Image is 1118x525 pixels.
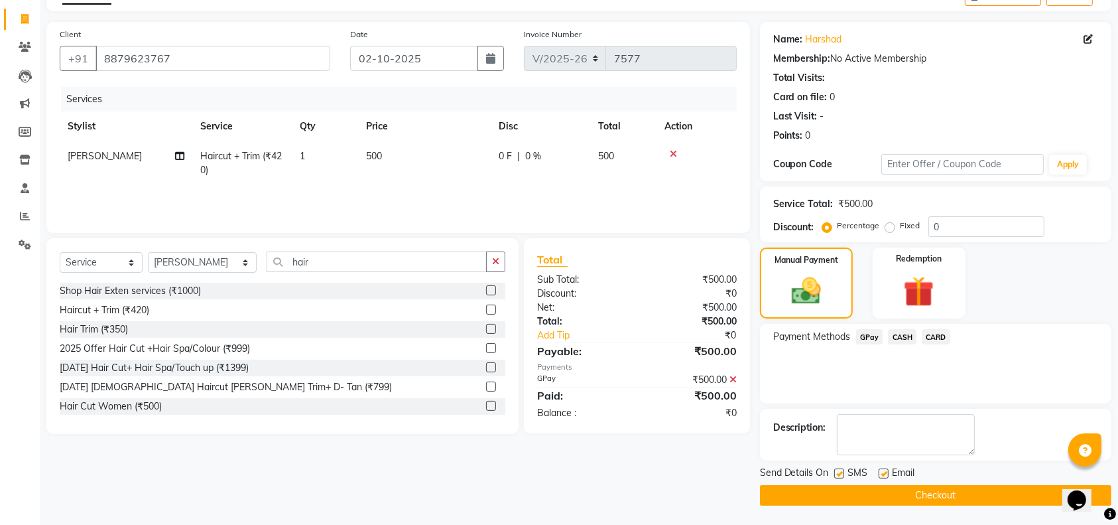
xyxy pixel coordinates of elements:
[655,329,747,342] div: ₹0
[68,150,142,162] span: [PERSON_NAME]
[637,343,746,359] div: ₹500.00
[773,52,831,66] div: Membership:
[838,220,880,232] label: Percentage
[773,220,814,234] div: Discount:
[527,301,637,315] div: Net:
[61,87,747,112] div: Services
[773,52,1098,66] div: No Active Membership
[806,129,811,143] div: 0
[894,273,944,311] img: _gift.svg
[1062,472,1105,512] iframe: chat widget
[773,197,834,211] div: Service Total:
[637,273,746,287] div: ₹500.00
[537,362,737,373] div: Payments
[527,329,655,342] a: Add Tip
[896,253,942,265] label: Redemption
[200,150,282,176] span: Haircut + Trim (₹420)
[60,29,81,40] label: Client
[598,150,614,162] span: 500
[527,343,637,359] div: Payable:
[773,157,881,171] div: Coupon Code
[95,46,330,71] input: Search by Name/Mobile/Email/Code
[637,315,746,329] div: ₹500.00
[881,154,1044,175] input: Enter Offer / Coupon Code
[517,149,520,163] span: |
[60,284,201,298] div: Shop Hair Exten services (₹1000)
[760,466,829,483] span: Send Details On
[292,112,358,141] th: Qty
[525,149,541,163] span: 0 %
[893,466,915,483] span: Email
[537,253,568,267] span: Total
[1049,155,1087,175] button: Apply
[527,273,637,287] div: Sub Total:
[637,287,746,301] div: ₹0
[773,90,828,104] div: Card on file:
[830,90,836,104] div: 0
[358,112,491,141] th: Price
[922,329,950,344] span: CARD
[839,197,873,211] div: ₹500.00
[820,110,824,123] div: -
[773,421,826,435] div: Description:
[350,29,368,40] label: Date
[760,485,1111,506] button: Checkout
[267,252,487,272] input: Search or Scan
[527,287,637,301] div: Discount:
[590,112,656,141] th: Total
[637,406,746,420] div: ₹0
[637,388,746,404] div: ₹500.00
[848,466,868,483] span: SMS
[60,380,392,394] div: [DATE] [DEMOGRAPHIC_DATA] Haircut [PERSON_NAME] Trim+ D- Tan (₹799)
[366,150,382,162] span: 500
[524,29,582,40] label: Invoice Number
[60,361,249,375] div: [DATE] Hair Cut+ Hair Spa/Touch up (₹1399)
[806,33,842,46] a: Harshad
[773,110,818,123] div: Last Visit:
[527,315,637,329] div: Total:
[499,149,512,163] span: 0 F
[656,112,737,141] th: Action
[527,373,637,387] div: GPay
[773,33,803,46] div: Name:
[901,220,920,232] label: Fixed
[773,330,851,344] span: Payment Methods
[60,112,192,141] th: Stylist
[60,342,250,356] div: 2025 Offer Hair Cut +Hair Spa/Colour (₹999)
[192,112,292,141] th: Service
[60,303,149,317] div: Haircut + Trim (₹420)
[888,329,916,344] span: CASH
[491,112,590,141] th: Disc
[775,254,838,266] label: Manual Payment
[60,323,128,337] div: Hair Trim (₹350)
[773,71,826,85] div: Total Visits:
[637,301,746,315] div: ₹500.00
[782,274,830,308] img: _cash.svg
[856,329,883,344] span: GPay
[60,46,97,71] button: +91
[773,129,803,143] div: Points:
[60,400,162,413] div: Hair Cut Women (₹500)
[527,406,637,420] div: Balance :
[300,150,305,162] span: 1
[527,388,637,404] div: Paid:
[637,373,746,387] div: ₹500.00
